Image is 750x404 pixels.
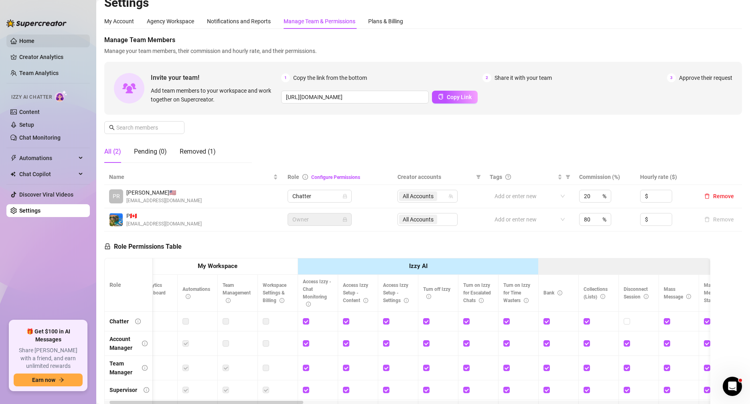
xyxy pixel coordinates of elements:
span: Remove [713,193,734,199]
span: Copy the link from the bottom [293,73,367,82]
div: All (2) [104,147,121,156]
button: Remove [701,215,737,224]
span: info-circle [144,387,149,393]
div: Removed (1) [180,147,216,156]
span: info-circle [404,298,409,303]
span: Chatter [292,190,347,202]
div: Pending (0) [134,147,167,156]
span: Access Izzy Setup - Content [343,282,368,303]
span: filter [476,175,481,179]
input: Search members [116,123,173,132]
a: Settings [19,207,41,214]
span: Automations [19,152,76,164]
button: Copy Link [432,91,478,104]
span: info-circle [524,298,529,303]
div: Manage Team & Permissions [284,17,355,26]
span: info-circle [686,294,691,299]
span: Name [109,173,272,181]
span: Access Izzy Setup - Settings [383,282,409,303]
span: Workspace Settings & Billing [263,282,286,303]
span: copy [438,94,444,99]
span: team [448,194,453,199]
span: filter [474,171,482,183]
span: [EMAIL_ADDRESS][DOMAIN_NAME] [126,220,202,228]
span: 2 [482,73,491,82]
span: Add team members to your workspace and work together on Supercreator. [151,86,278,104]
span: Turn on Izzy for Time Wasters [503,282,530,303]
span: PR [113,192,120,201]
span: question-circle [505,174,511,180]
a: Team Analytics [19,70,59,76]
span: Mass Message Stats [704,282,723,303]
span: Analytics Dashboard [142,282,166,303]
span: Turn off Izzy [423,286,450,300]
span: Disconnect Session [624,286,649,300]
span: Invite your team! [151,73,281,83]
span: Team Management [223,282,251,303]
span: Manage your team members, their commission and hourly rate, and their permissions. [104,47,742,55]
th: Role [105,258,153,312]
span: Izzy AI Chatter [11,93,52,101]
a: Setup [19,122,34,128]
button: Earn nowarrow-right [14,374,83,386]
span: Automations [182,286,210,300]
div: Team Manager [109,359,136,377]
a: Creator Analytics [19,51,83,63]
span: Creator accounts [397,173,473,181]
span: Owner [292,213,347,225]
span: info-circle [363,298,368,303]
img: P [109,213,123,226]
div: Plans & Billing [368,17,403,26]
span: Access Izzy - Chat Monitoring [303,279,331,307]
th: Name [104,169,283,185]
span: Manage Team Members [104,35,742,45]
span: info-circle [479,298,484,303]
span: filter [564,171,572,183]
span: All Accounts [403,192,434,201]
img: AI Chatter [55,90,67,102]
th: Hourly rate ($) [635,169,696,185]
span: [PERSON_NAME] 🇺🇸 [126,188,202,197]
div: Notifications and Reports [207,17,271,26]
span: info-circle [426,294,431,299]
span: Share [PERSON_NAME] with a friend, and earn unlimited rewards [14,347,83,370]
a: Discover Viral Videos [19,191,73,198]
span: Bank [543,290,562,296]
div: Chatter [109,317,129,326]
span: Approve their request [679,73,732,82]
a: Content [19,109,40,115]
span: info-circle [142,341,148,346]
span: info-circle [186,294,191,299]
span: Earn now [32,377,55,383]
span: Tags [490,173,502,181]
a: Configure Permissions [311,175,360,180]
span: P 🇨🇦 [126,211,202,220]
span: info-circle [306,302,311,307]
span: lock [343,217,347,222]
span: thunderbolt [10,155,17,161]
a: Home [19,38,34,44]
span: 1 [281,73,290,82]
div: Agency Workspace [147,17,194,26]
div: My Account [104,17,134,26]
span: info-circle [135,319,141,324]
span: search [109,125,115,130]
span: All Accounts [399,191,437,201]
span: [EMAIL_ADDRESS][DOMAIN_NAME] [126,197,202,205]
button: Remove [701,191,737,201]
span: Share it with your team [495,73,552,82]
span: info-circle [226,298,231,303]
span: delete [704,193,710,199]
span: 🎁 Get $100 in AI Messages [14,328,83,343]
span: Collections (Lists) [584,286,608,300]
th: Commission (%) [574,169,635,185]
span: info-circle [280,298,284,303]
span: info-circle [600,294,605,299]
span: info-circle [644,294,649,299]
span: info-circle [557,290,562,295]
span: info-circle [142,365,148,371]
div: Supervisor [109,386,137,394]
span: Mass Message [664,286,691,300]
iframe: Intercom live chat [723,377,742,396]
a: Chat Monitoring [19,134,61,141]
